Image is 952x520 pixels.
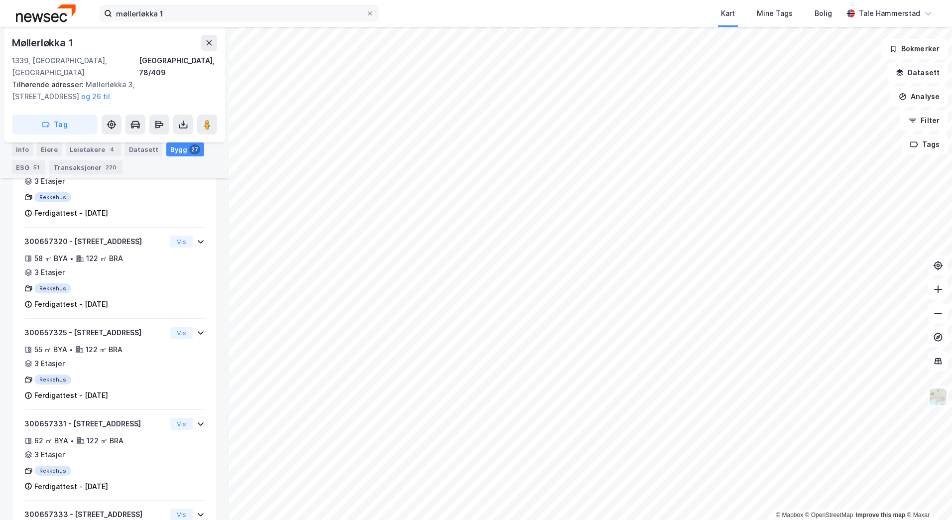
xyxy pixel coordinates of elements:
[12,55,139,79] div: 1339, [GEOGRAPHIC_DATA], [GEOGRAPHIC_DATA]
[16,4,76,22] img: newsec-logo.f6e21ccffca1b3a03d2d.png
[24,418,166,430] div: 300657331 - [STREET_ADDRESS]
[170,327,193,339] button: Vis
[34,344,67,356] div: 55 ㎡ BYA
[66,142,121,156] div: Leietakere
[881,39,948,59] button: Bokmerker
[69,346,73,354] div: •
[12,35,75,51] div: Møllerløkka 1
[12,115,98,134] button: Tag
[24,236,166,248] div: 300657320 - [STREET_ADDRESS]
[170,236,193,248] button: Vis
[34,266,65,278] div: 3 Etasjer
[70,437,74,445] div: •
[170,418,193,430] button: Vis
[24,327,166,339] div: 300657325 - [STREET_ADDRESS]
[902,472,952,520] div: Kontrollprogram for chat
[805,512,853,519] a: OpenStreetMap
[104,162,119,172] div: 220
[12,79,209,103] div: Møllerløkka 3, [STREET_ADDRESS]
[34,449,65,461] div: 3 Etasjer
[34,481,108,493] div: Ferdigattest - [DATE]
[49,160,122,174] div: Transaksjoner
[166,142,204,156] div: Bygg
[929,388,948,406] img: Z
[34,435,68,447] div: 62 ㎡ BYA
[31,162,41,172] div: 51
[37,142,62,156] div: Eiere
[890,87,948,107] button: Analyse
[12,142,33,156] div: Info
[721,7,735,19] div: Kart
[859,7,920,19] div: Tale Hammerstad
[87,435,123,447] div: 122 ㎡ BRA
[757,7,793,19] div: Mine Tags
[86,253,123,264] div: 122 ㎡ BRA
[815,7,832,19] div: Bolig
[887,63,948,83] button: Datasett
[12,80,86,89] span: Tilhørende adresser:
[902,472,952,520] iframe: Chat Widget
[34,207,108,219] div: Ferdigattest - [DATE]
[86,344,122,356] div: 122 ㎡ BRA
[112,6,366,21] input: Søk på adresse, matrikkel, gårdeiere, leietakere eller personer
[12,160,45,174] div: ESG
[856,512,905,519] a: Improve this map
[900,111,948,130] button: Filter
[34,175,65,187] div: 3 Etasjer
[34,358,65,370] div: 3 Etasjer
[107,144,117,154] div: 4
[34,390,108,401] div: Ferdigattest - [DATE]
[34,298,108,310] div: Ferdigattest - [DATE]
[125,142,162,156] div: Datasett
[189,144,200,154] div: 27
[34,253,68,264] div: 58 ㎡ BYA
[776,512,803,519] a: Mapbox
[139,55,217,79] div: [GEOGRAPHIC_DATA], 78/409
[70,255,74,262] div: •
[902,134,948,154] button: Tags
